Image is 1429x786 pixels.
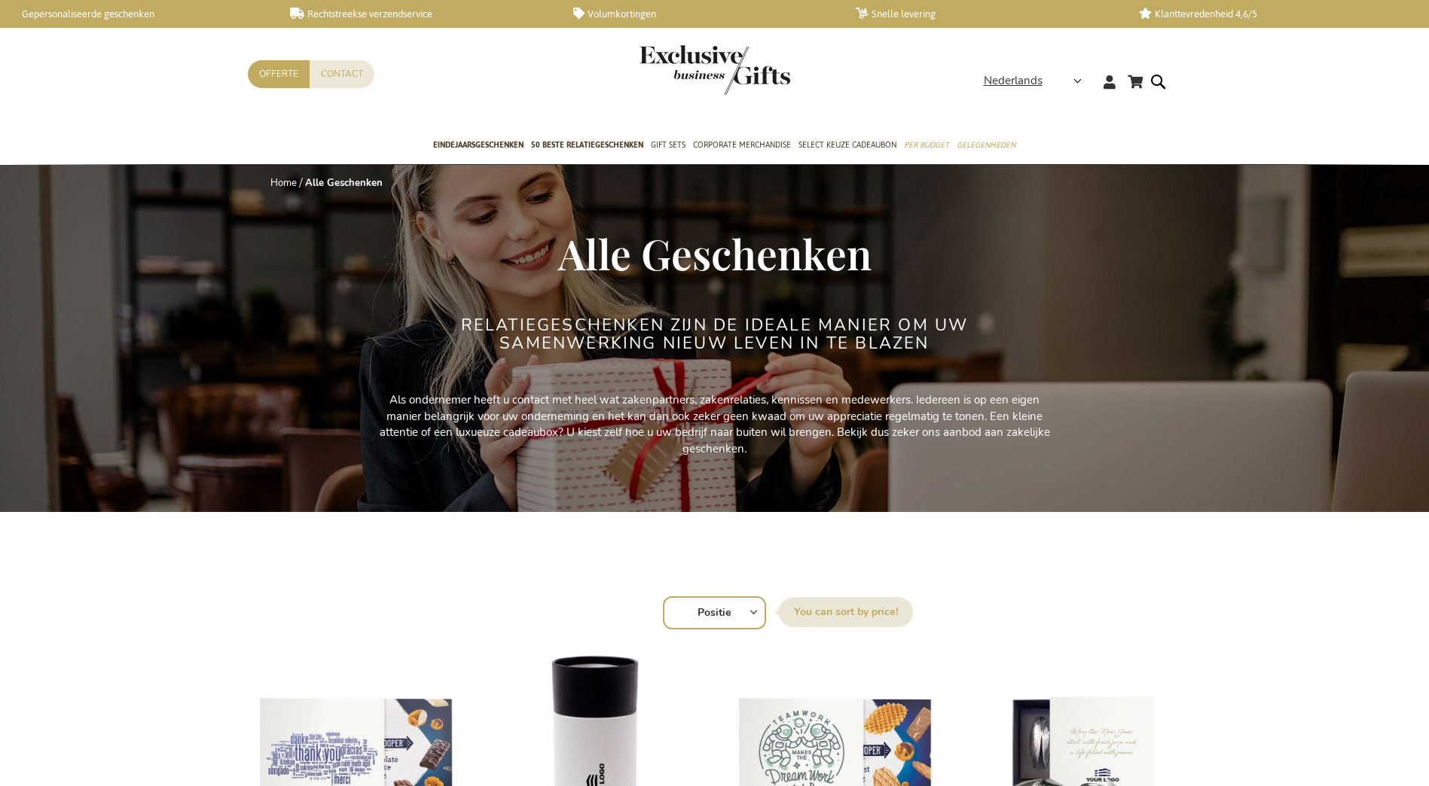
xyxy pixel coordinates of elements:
strong: Alle Geschenken [305,176,383,190]
h2: Relatiegeschenken zijn de ideale manier om uw samenwerking nieuw leven in te blazen [432,316,997,352]
a: Per Budget [904,127,949,165]
a: Gelegenheden [957,127,1015,165]
span: Gelegenheden [957,137,1015,153]
span: Nederlands [984,72,1043,90]
span: Corporate Merchandise [693,137,791,153]
span: 50 beste relatiegeschenken [531,137,643,153]
a: Home [270,176,297,190]
span: Alle Geschenken [558,225,872,281]
a: Corporate Merchandise [693,127,791,165]
p: Als ondernemer heeft u contact met heel wat zakenpartners, zakenrelaties, kennissen en medewerker... [376,392,1054,457]
a: Select Keuze Cadeaubon [798,127,896,165]
span: Gift Sets [651,137,685,153]
a: Volumkortingen [573,8,832,20]
a: Klanttevredenheid 4,6/5 [1139,8,1397,20]
a: Offerte [248,60,310,88]
a: Contact [310,60,374,88]
img: Exclusive Business gifts logo [640,45,790,95]
label: Sorteer op [779,597,913,627]
span: Select Keuze Cadeaubon [798,137,896,153]
a: Eindejaarsgeschenken [433,127,524,165]
a: store logo [640,45,715,95]
a: Gift Sets [651,127,685,165]
span: Eindejaarsgeschenken [433,137,524,153]
a: Gepersonaliseerde geschenken [8,8,266,20]
a: Snelle levering [856,8,1114,20]
a: 50 beste relatiegeschenken [531,127,643,165]
span: Per Budget [904,137,949,153]
a: Rechtstreekse verzendservice [290,8,548,20]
